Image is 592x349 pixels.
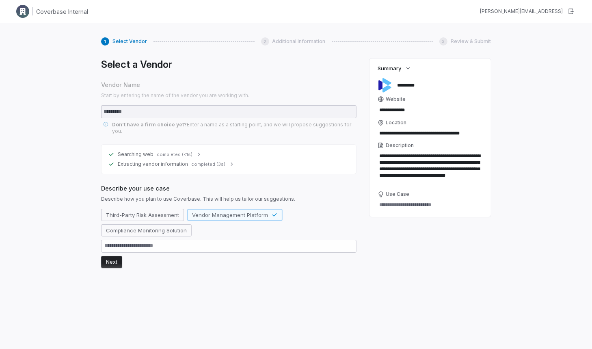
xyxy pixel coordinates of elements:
[187,209,283,221] button: Vendor Management Platform
[157,152,192,158] span: completed (<1s)
[101,92,356,99] span: Start by entering the name of the vendor you are working with.
[480,8,563,15] div: [PERSON_NAME][EMAIL_ADDRESS]
[101,80,356,89] span: Vendor Name
[386,142,414,149] span: Description
[101,256,122,268] button: Next
[439,37,447,46] div: 3
[112,38,147,45] span: Select Vendor
[272,38,326,45] span: Additional Information
[101,37,109,46] div: 1
[112,121,351,134] span: Enter a name as a starting point, and we will propose suggestions for you.
[101,184,356,193] span: Describe your use case
[191,161,225,167] span: completed (3s)
[378,104,469,116] input: Website
[112,121,187,128] span: Don't have a firm choice yet?
[375,61,413,76] button: Summary
[101,196,356,202] span: Describe how you plan to use Coverbase. This will help us tailor our suggestions.
[378,128,483,139] input: Location
[378,65,401,72] span: Summary
[101,209,184,221] button: Third-Party Risk Assessment
[378,199,483,210] textarea: Use Case
[386,96,406,102] span: Website
[118,151,153,158] span: Searching web
[386,191,409,197] span: Use Case
[261,37,269,46] div: 2
[36,7,88,16] h1: Coverbase Internal
[101,59,356,71] h1: Select a Vendor
[118,161,188,167] span: Extracting vendor information
[386,119,406,126] span: Location
[16,5,29,18] img: Clerk Logo
[451,38,491,45] span: Review & Submit
[378,150,483,188] textarea: Description
[101,224,192,236] button: Compliance Monitoring Solution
